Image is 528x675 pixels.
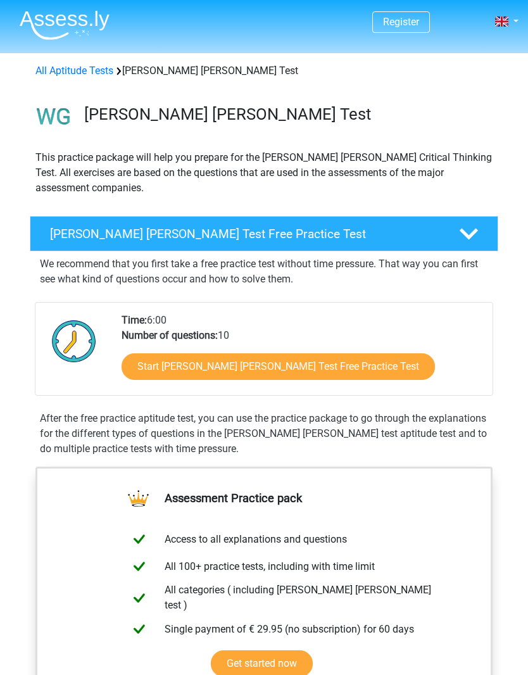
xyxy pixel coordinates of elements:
[25,216,503,251] a: [PERSON_NAME] [PERSON_NAME] Test Free Practice Test
[383,16,419,28] a: Register
[122,353,435,380] a: Start [PERSON_NAME] [PERSON_NAME] Test Free Practice Test
[35,65,113,77] a: All Aptitude Tests
[46,313,103,369] img: Clock
[35,411,493,457] div: After the free practice aptitude test, you can use the practice package to go through the explana...
[122,314,147,326] b: Time:
[84,104,489,124] h3: [PERSON_NAME] [PERSON_NAME] Test
[50,227,441,241] h4: [PERSON_NAME] [PERSON_NAME] Test Free Practice Test
[40,256,488,287] p: We recommend that you first take a free practice test without time pressure. That way you can fir...
[122,329,218,341] b: Number of questions:
[20,10,110,40] img: Assessly
[30,94,77,140] img: watson glaser test
[30,63,498,79] div: [PERSON_NAME] [PERSON_NAME] Test
[35,150,493,196] p: This practice package will help you prepare for the [PERSON_NAME] [PERSON_NAME] Critical Thinking...
[112,313,492,395] div: 6:00 10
